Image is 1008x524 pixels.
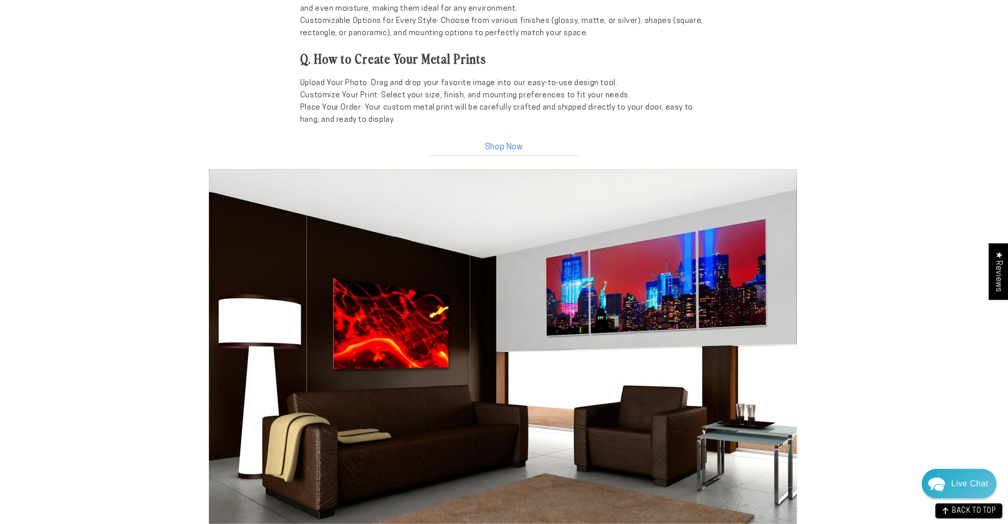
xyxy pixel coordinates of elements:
a: Shop Now [428,134,580,156]
span: BACK TO TOP [952,508,996,515]
div: Chat widget toggle [922,469,997,499]
div: Click to open Judge.me floating reviews tab [989,243,1008,300]
p: Upload Your Photo: Drag and drop your favorite image into our easy-to-use design tool. Customize ... [300,77,708,126]
div: Contact Us Directly [951,469,989,499]
strong: Q. How to Create Your Metal Prints [300,49,486,67]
